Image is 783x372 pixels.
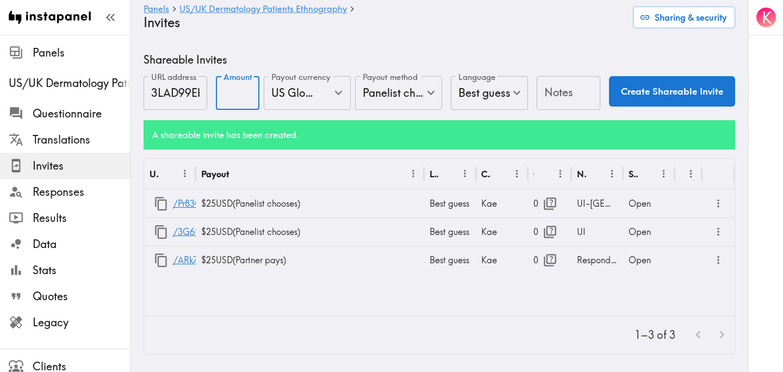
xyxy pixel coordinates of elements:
[196,246,424,274] div: $25 USD ( Partner pays )
[173,218,230,246] a: /3G6M9MUBr
[33,106,130,121] span: Questionnaire
[533,190,566,218] div: 0
[173,246,220,274] a: /ARk7PRKJL
[655,165,672,182] button: Menu
[223,71,252,83] label: Amount
[476,189,527,218] div: Kae
[33,289,130,304] span: Quotes
[152,129,726,141] h6: A shareable invite has been created.
[476,218,527,246] div: Kae
[430,169,439,179] div: Language
[571,189,623,218] div: UI-[GEOGRAPHIC_DATA]
[151,71,197,83] label: URL address
[144,15,624,30] h4: Invites
[33,132,130,147] span: Translations
[755,7,777,28] button: K
[424,218,476,246] div: Best guess
[144,4,169,15] a: Panels
[633,7,735,28] button: Sharing & security
[160,165,177,182] button: Sort
[571,218,623,246] div: UI
[196,189,424,218] div: $25 USD ( Panelist chooses )
[33,158,130,173] span: Invites
[33,237,130,252] span: Data
[424,189,476,218] div: Best guess
[363,71,418,83] label: Payout method
[571,246,623,274] div: Respondent
[150,169,159,179] div: URL
[33,315,130,330] span: Legacy
[629,169,638,179] div: Status
[552,165,569,182] button: Menu
[424,246,476,274] div: Best guess
[623,218,675,246] div: Open
[609,76,735,107] button: Create Shareable Invite
[33,45,130,60] span: Panels
[330,84,347,101] button: Open
[271,71,331,83] label: Payout currency
[457,165,474,182] button: Menu
[201,169,229,179] div: Payout
[33,263,130,278] span: Stats
[508,165,525,182] button: Menu
[623,246,675,274] div: Open
[144,52,735,67] h5: Shareable Invites
[682,165,699,182] button: Menu
[196,218,424,246] div: $25 USD ( Panelist chooses )
[179,4,347,15] a: US/UK Dermatology Patients Ethnography
[451,76,528,110] div: Best guess
[577,169,586,179] div: Notes
[533,218,566,246] div: 0
[173,190,223,218] a: /Pr83QaFYG
[710,251,728,269] button: more
[481,169,490,179] div: Creator
[33,210,130,226] span: Results
[9,76,130,91] span: US/UK Dermatology Patients Ethnography
[762,8,772,27] span: K
[177,165,194,182] button: Menu
[533,169,535,179] div: Opens
[440,165,457,182] button: Sort
[476,246,527,274] div: Kae
[355,76,442,110] div: Panelist chooses
[623,189,675,218] div: Open
[533,246,566,274] div: 0
[458,71,495,83] label: Language
[231,165,247,182] button: Sort
[635,327,675,343] p: 1–3 of 3
[639,165,656,182] button: Sort
[710,223,728,241] button: more
[681,165,698,182] button: Sort
[535,165,552,182] button: Sort
[710,195,728,213] button: more
[604,165,620,182] button: Menu
[587,165,604,182] button: Sort
[405,165,422,182] button: Menu
[492,165,508,182] button: Sort
[33,184,130,200] span: Responses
